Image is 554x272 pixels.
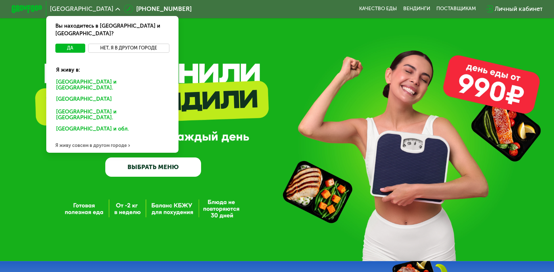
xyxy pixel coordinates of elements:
a: ВЫБРАТЬ МЕНЮ [105,157,201,177]
a: Качество еды [359,6,397,12]
div: Я живу в: [51,60,174,74]
button: Да [55,44,85,53]
span: [GEOGRAPHIC_DATA] [50,6,113,12]
div: Вы находитесь в [GEOGRAPHIC_DATA] и [GEOGRAPHIC_DATA]? [46,16,178,44]
a: Вендинги [403,6,430,12]
div: [GEOGRAPHIC_DATA] и [GEOGRAPHIC_DATA]. [51,107,174,123]
button: Нет, я в другом городе [88,44,169,53]
div: Я живу совсем в другом городе [46,137,178,153]
div: [GEOGRAPHIC_DATA] и [GEOGRAPHIC_DATA]. [51,77,174,93]
div: поставщикам [436,6,476,12]
div: [GEOGRAPHIC_DATA] и обл. [51,124,171,136]
div: [GEOGRAPHIC_DATA] [51,94,171,106]
div: Личный кабинет [495,4,542,13]
a: [PHONE_NUMBER] [124,4,192,13]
